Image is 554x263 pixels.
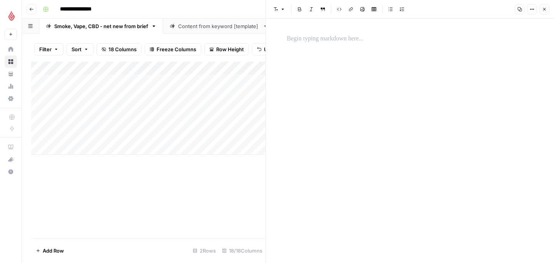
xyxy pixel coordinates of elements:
a: Settings [5,92,17,105]
a: Home [5,43,17,55]
div: 18/18 Columns [219,245,265,257]
button: Filter [34,43,63,55]
div: What's new? [5,154,17,165]
a: Smoke, Vape, CBD - net new from brief [39,18,163,34]
span: Row Height [216,45,244,53]
button: Help + Support [5,166,17,178]
button: Add Row [31,245,68,257]
span: 18 Columns [108,45,137,53]
div: Content from keyword [template] [178,22,260,30]
span: Filter [39,45,52,53]
a: Your Data [5,68,17,80]
span: Sort [72,45,82,53]
a: AirOps Academy [5,141,17,153]
span: Add Row [43,247,64,255]
button: Workspace: Lightspeed [5,6,17,25]
button: Undo [252,43,282,55]
button: Row Height [204,43,249,55]
div: Smoke, Vape, CBD - net new from brief [54,22,148,30]
img: Lightspeed Logo [5,9,18,23]
span: Freeze Columns [157,45,196,53]
div: 2 Rows [190,245,219,257]
a: Usage [5,80,17,92]
button: Sort [67,43,93,55]
button: 18 Columns [97,43,142,55]
button: What's new? [5,153,17,166]
a: Content from keyword [template] [163,18,275,34]
button: Freeze Columns [145,43,201,55]
a: Browse [5,55,17,68]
